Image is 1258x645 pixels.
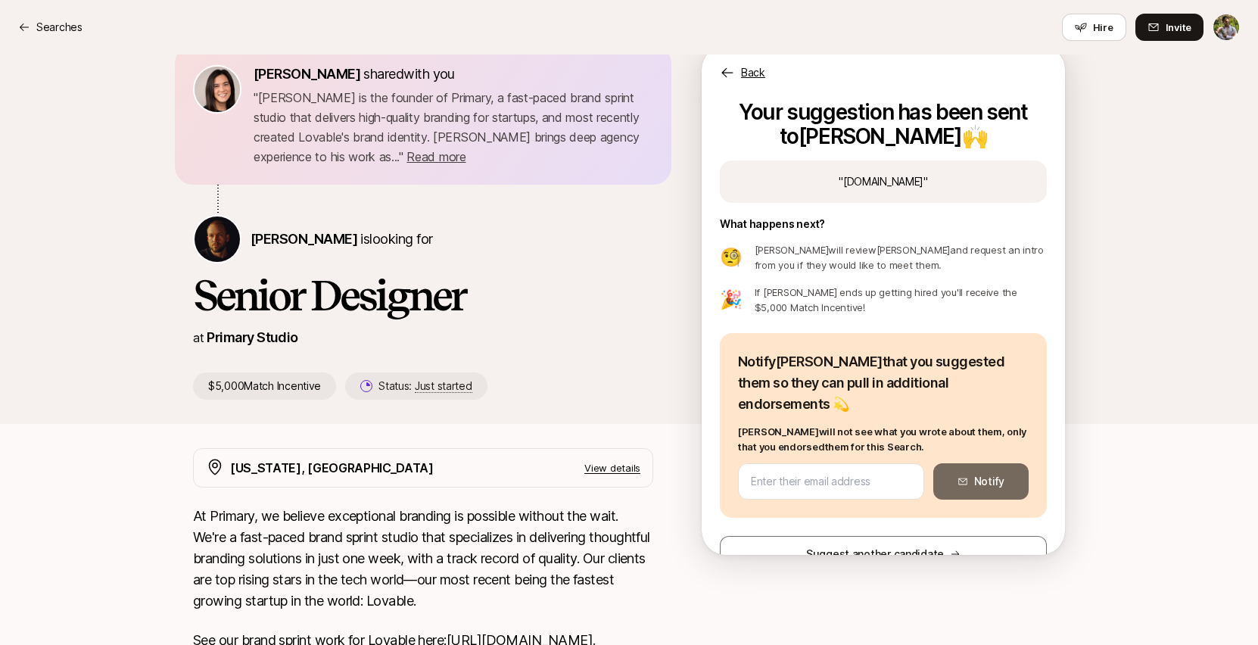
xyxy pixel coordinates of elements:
[251,231,357,247] span: [PERSON_NAME]
[720,94,1047,148] p: Your suggestion has been sent to [PERSON_NAME] 🙌
[738,351,1029,415] p: Notify [PERSON_NAME] that you suggested them so they can pull in additional endorsements 💫
[193,328,204,347] p: at
[584,460,640,475] p: View details
[1213,14,1240,41] button: Tyler DiValerio
[720,215,825,233] p: What happens next?
[755,242,1047,273] p: [PERSON_NAME] will review [PERSON_NAME] and request an intro from you if they would like to meet ...
[254,88,653,167] p: " [PERSON_NAME] is the founder of Primary, a fast-paced brand sprint studio that delivers high-qu...
[741,64,765,82] p: Back
[1213,14,1239,40] img: Tyler DiValerio
[193,273,653,318] h1: Senior Designer
[720,536,1047,572] button: Suggest another candidate
[254,64,461,85] p: shared
[1135,14,1204,41] button: Invite
[193,372,336,400] p: $5,000 Match Incentive
[751,472,911,491] input: Enter their email address
[1062,14,1126,41] button: Hire
[415,379,472,393] span: Just started
[207,329,297,345] a: Primary Studio
[720,248,743,266] p: 🧐
[403,66,455,82] span: with you
[738,424,1029,454] p: [PERSON_NAME] will not see what you wrote about them, only that you endorsed them for this Search.
[720,291,743,309] p: 🎉
[254,66,360,82] span: [PERSON_NAME]
[1166,20,1191,35] span: Invite
[193,506,653,612] p: At Primary, we believe exceptional branding is possible without the wait. We're a fast-paced bran...
[195,217,240,262] img: Nicholas Pattison
[1093,20,1113,35] span: Hire
[230,458,434,478] p: [US_STATE], [GEOGRAPHIC_DATA]
[195,67,240,112] img: 71d7b91d_d7cb_43b4_a7ea_a9b2f2cc6e03.jpg
[36,18,83,36] p: Searches
[839,173,928,191] p: " [DOMAIN_NAME] "
[755,285,1047,315] p: If [PERSON_NAME] ends up getting hired you'll receive the $5,000 Match Incentive!
[406,149,466,164] span: Read more
[378,377,472,395] p: Status:
[251,229,432,250] p: is looking for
